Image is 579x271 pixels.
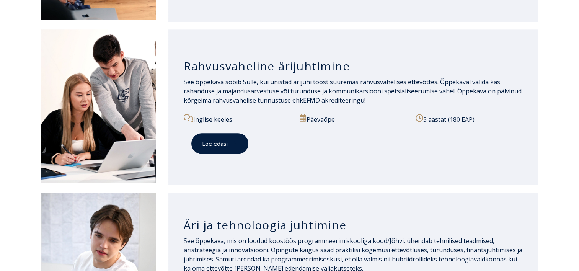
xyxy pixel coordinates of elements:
[416,114,523,124] p: 3 aastat (180 EAP)
[184,218,523,232] h3: Äri ja tehnoloogia juhtimine
[184,114,291,124] p: Inglise keeles
[184,59,523,73] h3: Rahvusvaheline ärijuhtimine
[300,114,407,124] p: Päevaõpe
[41,29,156,183] img: Rahvusvaheline ärijuhtimine
[191,133,248,154] a: Loe edasi
[303,96,364,104] a: EFMD akrediteeringu
[184,78,522,104] span: See õppekava sobib Sulle, kui unistad ärijuhi tööst suuremas rahvusvahelises ettevõttes. Õppekava...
